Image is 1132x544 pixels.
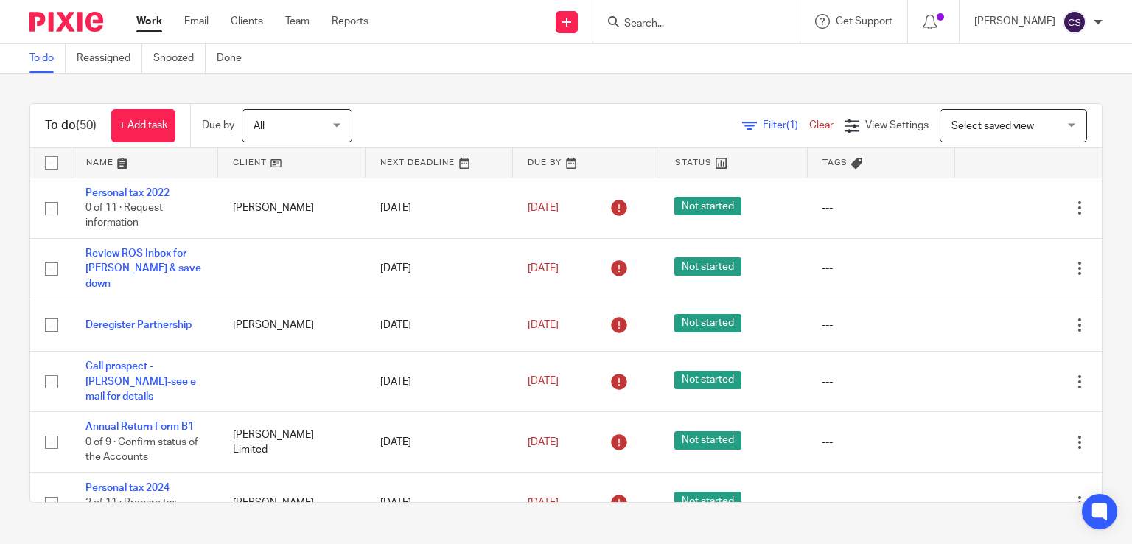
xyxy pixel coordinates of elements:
span: [DATE] [528,377,559,387]
td: [PERSON_NAME] Limited [218,412,366,472]
a: Clear [809,120,834,130]
span: Not started [674,257,741,276]
input: Search [623,18,755,31]
p: [PERSON_NAME] [974,14,1055,29]
a: + Add task [111,109,175,142]
td: [DATE] [366,412,513,472]
span: (1) [786,120,798,130]
span: Not started [674,371,741,389]
a: Annual Return Form B1 [85,422,194,432]
td: [PERSON_NAME] [218,472,366,533]
div: --- [822,261,940,276]
span: Select saved view [951,121,1034,131]
span: Tags [822,158,848,167]
span: 2 of 11 · Prepare tax return [85,498,177,523]
img: svg%3E [1063,10,1086,34]
td: [DATE] [366,472,513,533]
a: Snoozed [153,44,206,73]
div: --- [822,495,940,510]
td: [PERSON_NAME] [218,178,366,238]
a: Work [136,14,162,29]
div: --- [822,374,940,389]
td: [PERSON_NAME] [218,299,366,351]
a: Call prospect - [PERSON_NAME]-see e mail for details [85,361,196,402]
a: Reports [332,14,368,29]
td: [DATE] [366,299,513,351]
span: [DATE] [528,203,559,213]
div: --- [822,318,940,332]
span: [DATE] [528,437,559,447]
span: Not started [674,492,741,510]
div: --- [822,435,940,450]
td: [DATE] [366,178,513,238]
a: Review ROS Inbox for [PERSON_NAME] & save down [85,248,201,289]
div: --- [822,200,940,215]
a: Personal tax 2022 [85,188,170,198]
span: All [254,121,265,131]
img: Pixie [29,12,103,32]
span: 0 of 11 · Request information [85,203,163,229]
td: [DATE] [366,238,513,299]
td: [DATE] [366,352,513,412]
a: Done [217,44,253,73]
a: Reassigned [77,44,142,73]
span: Not started [674,431,741,450]
span: [DATE] [528,320,559,330]
a: Clients [231,14,263,29]
span: [DATE] [528,263,559,273]
a: To do [29,44,66,73]
a: Team [285,14,310,29]
span: (50) [76,119,97,131]
span: [DATE] [528,498,559,508]
span: View Settings [865,120,929,130]
span: Get Support [836,16,892,27]
p: Due by [202,118,234,133]
h1: To do [45,118,97,133]
span: Not started [674,197,741,215]
a: Email [184,14,209,29]
span: 0 of 9 · Confirm status of the Accounts [85,437,198,463]
a: Personal tax 2024 [85,483,170,493]
span: Not started [674,314,741,332]
span: Filter [763,120,809,130]
a: Deregister Partnership [85,320,192,330]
